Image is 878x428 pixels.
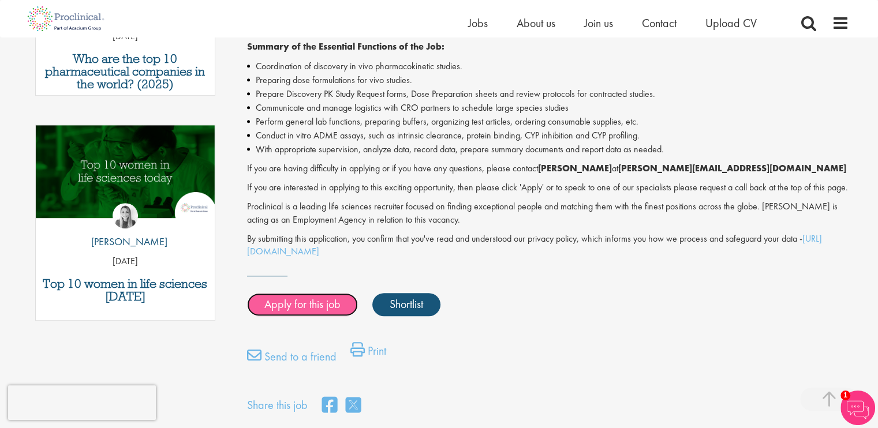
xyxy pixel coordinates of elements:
span: 1 [840,391,850,400]
li: Prepare Discovery PK Study Request forms, Dose Preparation sheets and review protocols for contra... [247,87,849,101]
li: With appropriate supervision, analyze data, record data, prepare summary documents and report dat... [247,142,849,156]
label: Share this job [247,397,308,414]
a: Hannah Burke [PERSON_NAME] [83,203,167,255]
p: By submitting this application, you confirm that you've read and understood our privacy policy, w... [247,232,849,259]
img: Hannah Burke [113,203,138,228]
p: [PERSON_NAME] [83,234,167,249]
a: [URL][DOMAIN_NAME] [247,232,822,258]
li: Conduct in vitro ADME assays, such as intrinsic clearance, protein binding, CYP inhibition and CY... [247,129,849,142]
a: Link to a post [36,125,215,227]
p: Proclinical is a leading life sciences recruiter focused on finding exceptional people and matchi... [247,200,849,227]
a: Jobs [468,16,488,31]
p: If you are interested in applying to this exciting opportunity, then please click 'Apply' or to s... [247,181,849,194]
strong: [PERSON_NAME] [538,162,612,174]
a: share on facebook [322,393,337,418]
a: Apply for this job [247,293,358,316]
strong: [PERSON_NAME][EMAIL_ADDRESS][DOMAIN_NAME] [618,162,846,174]
a: Upload CV [705,16,757,31]
a: Top 10 women in life sciences [DATE] [42,277,210,303]
li: Communicate and manage logistics with CRO partners to schedule large species studies [247,101,849,115]
img: Chatbot [840,391,875,425]
a: Join us [584,16,613,31]
a: About us [517,16,555,31]
a: Who are the top 10 pharmaceutical companies in the world? (2025) [42,52,210,91]
a: Send to a friend [247,348,337,371]
li: Perform general lab functions, preparing buffers, organizing test articles, ordering consumable s... [247,115,849,129]
li: Coordination of discovery in vivo pharmacokinetic studies. [247,59,849,73]
li: Preparing dose formulations for vivo studies. [247,73,849,87]
a: Print [350,342,386,365]
p: If you are having difficulty in applying or if you have any questions, please contact at [247,162,849,175]
p: [DATE] [36,255,215,268]
iframe: reCAPTCHA [8,385,156,420]
a: Contact [642,16,677,31]
a: share on twitter [346,393,361,418]
a: Shortlist [372,293,440,316]
img: Top 10 women in life sciences today [36,125,215,218]
strong: Summary of the Essential Functions of the Job: [247,40,444,52]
